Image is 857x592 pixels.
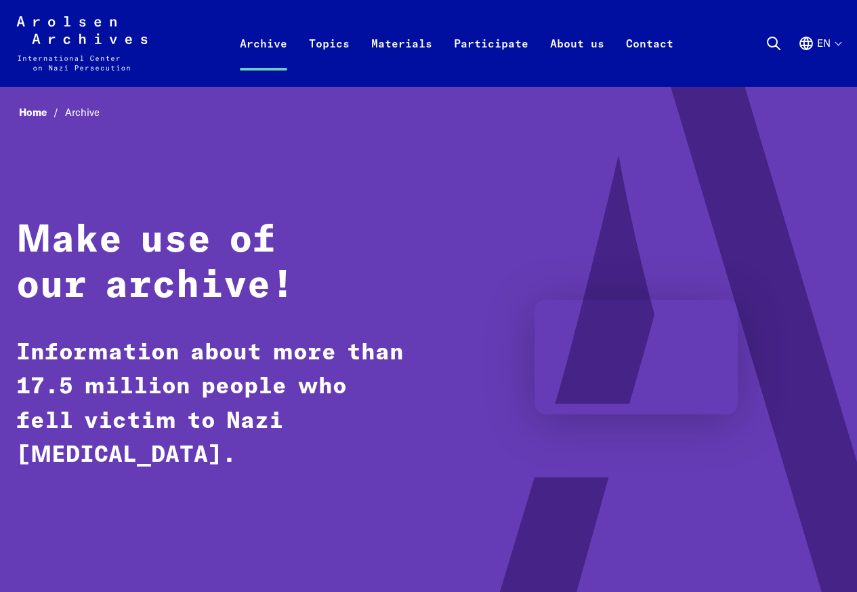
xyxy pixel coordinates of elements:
a: Materials [360,33,443,87]
p: Information about more than 17.5 million people who fell victim to Nazi [MEDICAL_DATA]. [16,336,405,473]
a: Participate [443,33,539,87]
button: English, language selection [798,35,841,84]
h1: Make use of our archive! [16,218,405,309]
a: About us [539,33,615,87]
span: Archive [65,106,100,119]
a: Archive [229,33,298,87]
nav: Breadcrumb [16,102,841,123]
a: Home [19,106,65,119]
a: Contact [615,33,684,87]
a: Topics [298,33,360,87]
nav: Primary [229,16,684,71]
